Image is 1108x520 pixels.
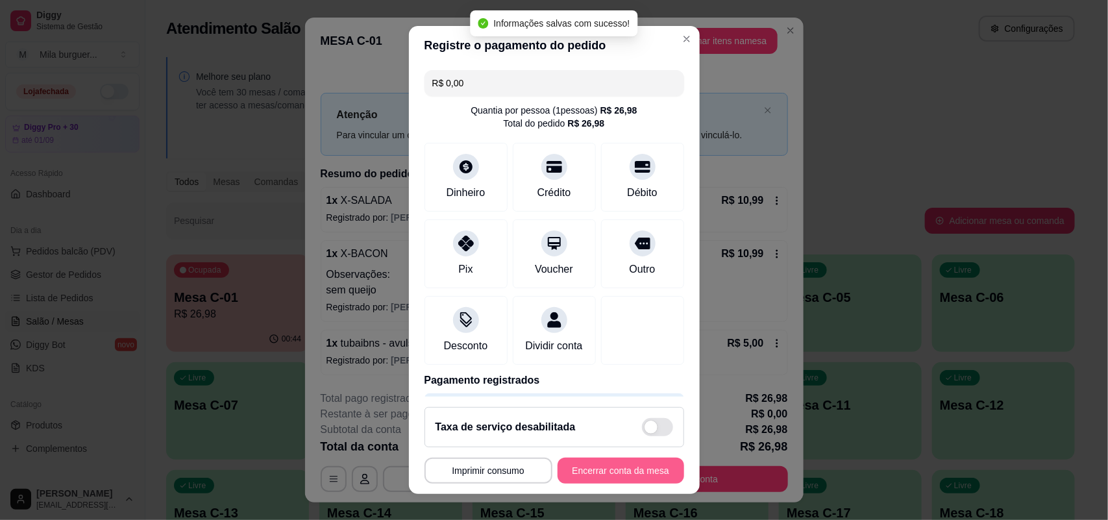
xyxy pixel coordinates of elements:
[535,262,573,277] div: Voucher
[436,419,576,435] h2: Taxa de serviço desabilitada
[471,104,637,117] div: Quantia por pessoa ( 1 pessoas)
[432,70,676,96] input: Ex.: hambúrguer de cordeiro
[627,185,657,201] div: Débito
[478,18,488,29] span: check-circle
[409,26,700,65] header: Registre o pagamento do pedido
[676,29,697,49] button: Close
[504,117,605,130] div: Total do pedido
[425,458,552,484] button: Imprimir consumo
[629,262,655,277] div: Outro
[525,338,582,354] div: Dividir conta
[600,104,637,117] div: R$ 26,98
[537,185,571,201] div: Crédito
[458,262,473,277] div: Pix
[493,18,630,29] span: Informações salvas com sucesso!
[425,373,684,388] p: Pagamento registrados
[558,458,684,484] button: Encerrar conta da mesa
[568,117,605,130] div: R$ 26,98
[444,338,488,354] div: Desconto
[447,185,486,201] div: Dinheiro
